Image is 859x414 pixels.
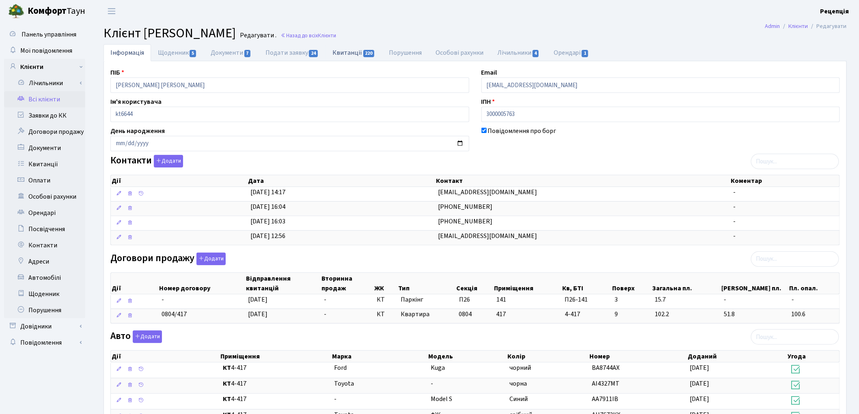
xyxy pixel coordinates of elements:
span: Toyota [335,379,354,388]
input: Пошук... [751,154,839,169]
span: Квартира [401,310,453,319]
span: 24 [309,50,318,57]
span: - [335,395,337,403]
span: 0804/417 [162,310,187,319]
span: [DATE] 14:17 [250,188,285,197]
span: [DATE] [690,363,710,372]
th: [PERSON_NAME] пл. [721,273,789,294]
span: П26 [459,295,470,304]
span: [DATE] 16:03 [250,217,285,226]
span: 220 [363,50,375,57]
th: Секція [456,273,493,294]
a: Документи [204,44,258,61]
label: День народження [110,126,165,136]
span: П26-141 [565,295,608,305]
span: - [734,188,736,197]
a: Інформація [104,44,151,61]
th: Приміщення [493,273,562,294]
span: 4-417 [223,395,328,404]
a: Орендарі [4,205,85,221]
a: Подати заявку [259,44,326,61]
a: Орендарі [547,44,596,61]
span: - [162,295,164,304]
th: Приміщення [220,351,331,362]
label: ПІБ [110,68,124,77]
span: [EMAIL_ADDRESS][DOMAIN_NAME] [438,188,537,197]
span: Таун [28,4,85,18]
a: Порушення [382,44,429,61]
a: Адреси [4,253,85,270]
a: Додати [194,251,226,265]
span: [PHONE_NUMBER] [438,202,493,211]
th: Номер договору [158,273,245,294]
a: Документи [4,140,85,156]
a: Рецепція [820,6,849,16]
span: 4 [533,50,539,57]
a: Заявки до КК [4,107,85,124]
th: Дії [111,351,220,362]
a: Повідомлення [4,335,85,351]
th: Пл. опал. [788,273,840,294]
img: logo.png [8,3,24,19]
span: - [734,232,736,240]
span: 9 [615,310,648,319]
button: Договори продажу [196,253,226,265]
th: Вторинна продаж [321,273,373,294]
a: Лічильники [491,44,547,61]
span: Kuga [431,363,445,372]
a: Контакти [4,237,85,253]
button: Переключити навігацію [101,4,122,18]
th: Поверх [611,273,652,294]
b: КТ [223,395,231,403]
th: Доданий [687,351,787,362]
th: Загальна пл. [652,273,721,294]
span: 4-417 [565,310,608,319]
a: Договори продажу [4,124,85,140]
span: - [324,310,326,319]
label: Email [481,68,497,77]
th: Контакт [435,175,730,187]
span: - [792,295,836,305]
label: Ім'я користувача [110,97,162,107]
span: 51.8 [724,310,785,319]
nav: breadcrumb [753,18,859,35]
th: Дії [111,273,158,294]
a: Квитанції [4,156,85,172]
a: Довідники [4,318,85,335]
label: ІПН [481,97,495,107]
span: [DATE] [248,310,268,319]
b: КТ [223,363,231,372]
th: Колір [507,351,589,362]
span: 4-417 [223,363,328,373]
span: Синий [510,395,528,403]
span: [DATE] 16:04 [250,202,285,211]
a: Панель управління [4,26,85,43]
label: Повідомлення про борг [488,126,557,136]
a: Квитанції [326,44,382,61]
span: 5 [190,50,196,57]
a: Всі клієнти [4,91,85,107]
span: АА7911IB [592,395,618,403]
span: ВА8744АХ [592,363,619,372]
a: Порушення [4,302,85,318]
input: Пошук... [751,251,839,267]
span: - [734,202,736,211]
span: Model S [431,395,453,403]
label: Авто [110,330,162,343]
span: [PHONE_NUMBER] [438,217,493,226]
b: Комфорт [28,4,67,17]
b: КТ [223,379,231,388]
button: Авто [133,330,162,343]
span: [DATE] 12:56 [250,232,285,240]
th: Угода [787,351,840,362]
span: - [431,379,434,388]
span: чорний [510,363,531,372]
th: Тип [397,273,456,294]
span: 7 [244,50,251,57]
span: 15.7 [655,295,717,305]
span: 141 [496,295,506,304]
span: Клієнт [PERSON_NAME] [104,24,236,43]
small: Редагувати . [238,32,276,39]
th: ЖК [374,273,397,294]
a: Мої повідомлення [4,43,85,59]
